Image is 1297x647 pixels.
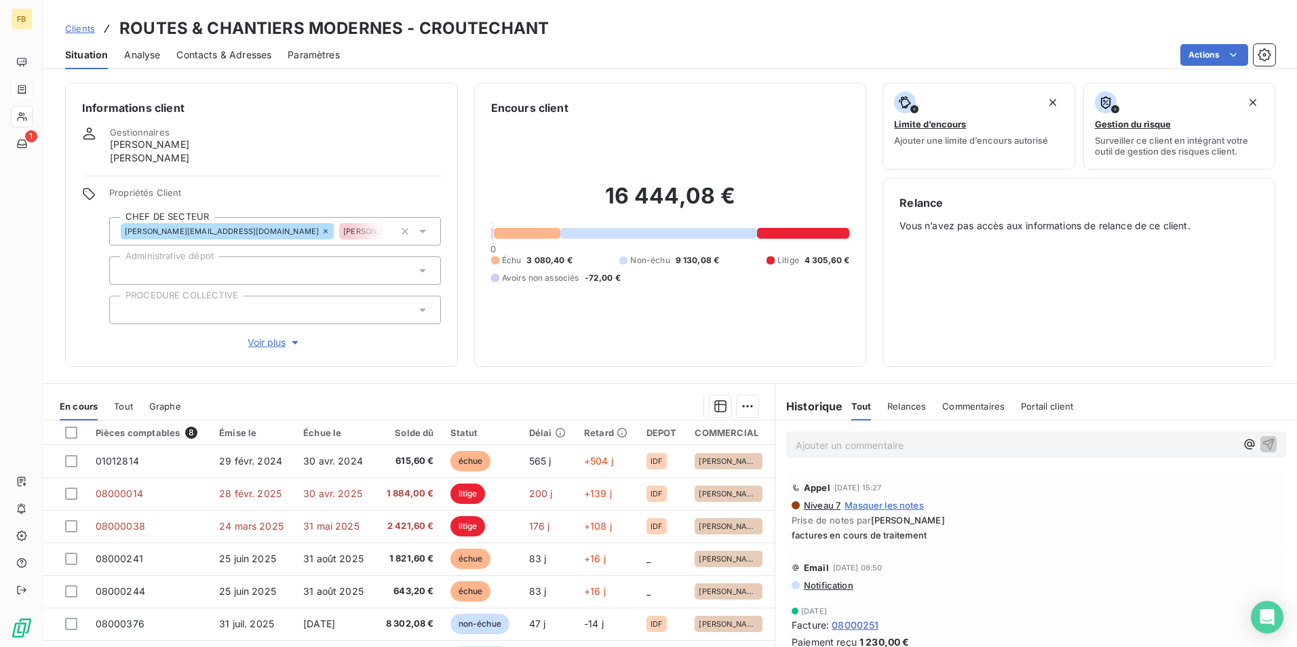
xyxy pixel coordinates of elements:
span: +16 j [584,553,606,564]
span: [PERSON_NAME] [871,515,945,526]
span: échue [450,451,491,471]
div: DEPOT [646,427,679,438]
span: 31 août 2025 [303,585,364,597]
span: 08000251 [832,618,878,632]
span: _ [646,585,651,597]
span: 30 avr. 2025 [303,488,362,499]
h6: Informations client [82,100,441,116]
span: [PERSON_NAME] [699,620,758,628]
span: Commentaires [942,401,1005,412]
span: Avoirs non associés [502,272,579,284]
button: Voir plus [109,335,441,350]
span: _ [646,553,651,564]
span: +139 j [584,488,612,499]
div: Délai [529,427,568,438]
span: 30 avr. 2024 [303,455,363,467]
span: Paramètres [288,48,340,62]
span: 01012814 [96,455,139,467]
span: Contacts & Adresses [176,48,271,62]
span: [PERSON_NAME] [699,490,758,498]
span: 47 j [529,618,546,629]
div: Retard [584,427,630,438]
span: Surveiller ce client en intégrant votre outil de gestion des risques client. [1095,135,1264,157]
span: échue [450,549,491,569]
span: Ajouter une limite d’encours autorisé [894,135,1048,146]
span: Masquer les notes [845,500,924,511]
h6: Historique [775,398,843,414]
span: 25 juin 2025 [219,585,276,597]
span: Non-échu [630,254,670,267]
span: +504 j [584,455,613,467]
h2: 16 444,08 € [491,182,850,223]
span: Tout [114,401,133,412]
span: [PERSON_NAME] [699,457,758,465]
span: 3 080,40 € [526,254,573,267]
span: IDF [651,457,663,465]
div: Échue le [303,427,367,438]
span: litige [450,484,486,504]
span: [DATE] 08:50 [833,564,883,572]
span: +108 j [584,520,612,532]
span: 8 302,08 € [383,617,434,631]
span: Limite d’encours [894,119,966,130]
span: -14 j [584,618,604,629]
input: Ajouter une valeur [383,225,394,237]
span: 4 305,60 € [805,254,850,267]
span: 176 j [529,520,550,532]
span: non-échue [450,614,509,634]
span: 200 j [529,488,553,499]
span: 9 130,08 € [676,254,720,267]
span: [PERSON_NAME] [699,587,758,595]
span: Relances [887,401,926,412]
span: [PERSON_NAME] [699,555,758,563]
h3: ROUTES & CHANTIERS MODERNES - CROUTECHANT [119,16,549,41]
div: Statut [450,427,513,438]
span: Facture : [792,618,829,632]
span: 83 j [529,585,547,597]
span: +16 j [584,585,606,597]
span: 83 j [529,553,547,564]
span: 28 févr. 2025 [219,488,282,499]
span: 08000038 [96,520,145,532]
div: Solde dû [383,427,434,438]
span: Notification [802,580,853,591]
span: Graphe [149,401,181,412]
button: Limite d’encoursAjouter une limite d’encours autorisé [883,83,1075,170]
span: IDF [651,522,663,530]
span: Voir plus [248,336,302,349]
span: 615,60 € [383,454,434,468]
span: Prise de notes par [792,515,1281,526]
span: 1 [25,130,37,142]
div: Émise le [219,427,287,438]
img: Logo LeanPay [11,617,33,639]
span: Clients [65,23,95,34]
span: Propriétés Client [109,187,441,206]
span: [PERSON_NAME] [343,227,406,235]
span: Analyse [124,48,160,62]
div: COMMERCIAL [695,427,767,438]
span: En cours [60,401,98,412]
span: [DATE] 15:27 [834,484,882,492]
span: 29 févr. 2024 [219,455,282,467]
span: 0 [490,243,496,254]
h6: Relance [899,195,1258,211]
span: 31 août 2025 [303,553,364,564]
span: Appel [804,482,830,493]
h6: Encours client [491,100,568,116]
span: IDF [651,620,663,628]
span: 31 mai 2025 [303,520,360,532]
span: 643,20 € [383,585,434,598]
span: Litige [777,254,799,267]
span: [PERSON_NAME][EMAIL_ADDRESS][DOMAIN_NAME] [125,227,319,235]
span: Gestion du risque [1095,119,1171,130]
a: Clients [65,22,95,35]
span: Portail client [1021,401,1073,412]
input: Ajouter une valeur [121,304,132,316]
span: Niveau 7 [802,500,840,511]
span: -72,00 € [585,272,621,284]
span: 08000376 [96,618,144,629]
span: 1 821,60 € [383,552,434,566]
span: [PERSON_NAME] [110,138,189,151]
span: 08000241 [96,553,143,564]
span: [PERSON_NAME] [110,151,189,165]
